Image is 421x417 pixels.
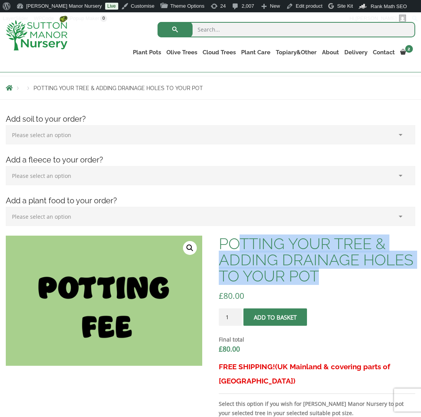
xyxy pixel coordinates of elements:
[31,12,57,25] a: WPCode
[405,45,413,53] span: 2
[34,85,203,91] span: POTTING YOUR TREE & ADDING DRAINAGE HOLES TO YOUR POT
[319,47,342,58] a: About
[100,15,107,22] span: 0
[6,85,415,91] nav: Breadcrumbs
[219,290,223,301] span: £
[219,344,223,353] span: £
[183,241,197,255] a: View full-screen image gallery
[347,12,409,25] a: Hi,
[219,344,240,353] bdi: 80.00
[243,308,307,326] button: Add to basket
[273,47,319,58] a: Topiary&Other
[57,12,110,25] a: Popup Maker
[356,15,397,21] span: [PERSON_NAME]
[219,236,415,284] h1: POTTING YOUR TREE & ADDING DRAINAGE HOLES TO YOUR POT
[219,290,244,301] bdi: 80.00
[6,20,67,50] img: logo
[164,47,200,58] a: Olive Trees
[105,3,118,10] a: Live
[158,22,415,37] input: Search...
[370,47,398,58] a: Contact
[219,335,415,344] dt: Final total
[238,47,273,58] a: Plant Care
[219,360,415,388] h3: FREE SHIPPING!
[337,3,353,9] span: Site Kit
[342,47,370,58] a: Delivery
[130,47,164,58] a: Plant Pots
[6,236,202,366] img: POTTING YOUR TREE & ADDING DRAINAGE HOLES TO YOUR POT - THE POTTING
[200,47,238,58] a: Cloud Trees
[371,3,407,9] span: Rank Math SEO
[398,47,415,58] a: 2
[219,362,390,385] span: (UK Mainland & covering parts of [GEOGRAPHIC_DATA])
[219,308,242,326] input: Product quantity
[219,400,404,417] strong: Select this option if you wish for [PERSON_NAME] Manor Nursery to pot your selected tree in your ...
